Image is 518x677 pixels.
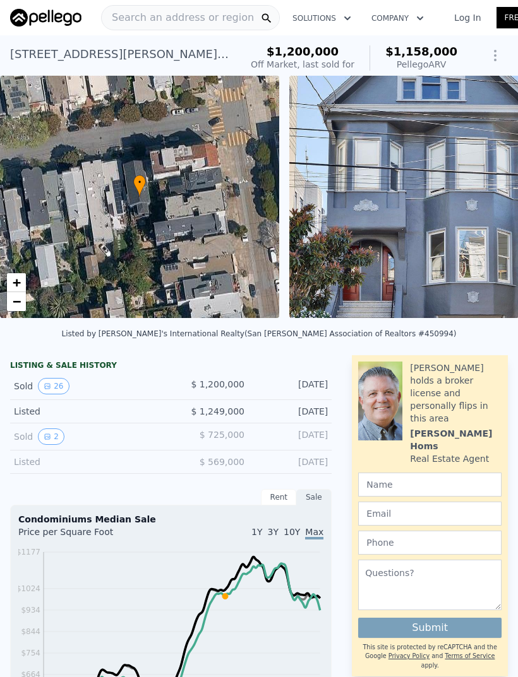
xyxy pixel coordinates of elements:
[18,513,323,526] div: Condominiums Median Sale
[14,405,161,418] div: Listed
[255,378,328,394] div: [DATE]
[358,618,502,638] button: Submit
[14,378,161,394] div: Sold
[133,175,146,197] div: •
[284,527,300,537] span: 10Y
[296,489,332,505] div: Sale
[10,45,231,63] div: [STREET_ADDRESS][PERSON_NAME] , [GEOGRAPHIC_DATA] , CA 94102
[200,457,244,467] span: $ 569,000
[18,526,171,546] div: Price per Square Foot
[445,652,495,659] a: Terms of Service
[251,58,354,71] div: Off Market, last sold for
[191,406,244,416] span: $ 1,249,000
[16,584,40,593] tspan: $1024
[133,177,146,188] span: •
[14,456,161,468] div: Listed
[268,527,279,537] span: 3Y
[102,10,254,25] span: Search an address or region
[16,548,40,556] tspan: $1177
[38,428,64,445] button: View historical data
[361,7,434,30] button: Company
[7,273,26,292] a: Zoom in
[385,58,457,71] div: Pellego ARV
[7,292,26,311] a: Zoom out
[21,649,40,657] tspan: $754
[358,473,502,497] input: Name
[410,452,489,465] div: Real Estate Agent
[410,362,502,425] div: [PERSON_NAME] holds a broker license and personally flips in this area
[200,430,244,440] span: $ 725,000
[410,427,502,452] div: [PERSON_NAME] Homs
[267,45,339,58] span: $1,200,000
[191,379,244,389] span: $ 1,200,000
[21,627,40,636] tspan: $844
[61,329,456,338] div: Listed by [PERSON_NAME]'s International Realty (San [PERSON_NAME] Association of Realtors #450994)
[358,502,502,526] input: Email
[305,527,323,539] span: Max
[10,360,332,373] div: LISTING & SALE HISTORY
[483,43,508,68] button: Show Options
[10,9,81,26] img: Pellego
[13,274,21,290] span: +
[255,405,328,418] div: [DATE]
[385,45,457,58] span: $1,158,000
[38,378,69,394] button: View historical data
[255,456,328,468] div: [DATE]
[439,11,496,24] a: Log In
[251,527,262,537] span: 1Y
[14,428,161,445] div: Sold
[282,7,361,30] button: Solutions
[21,606,40,615] tspan: $934
[358,531,502,555] input: Phone
[358,643,502,670] div: This site is protected by reCAPTCHA and the Google and apply.
[255,428,328,445] div: [DATE]
[388,652,430,659] a: Privacy Policy
[261,489,296,505] div: Rent
[13,293,21,309] span: −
